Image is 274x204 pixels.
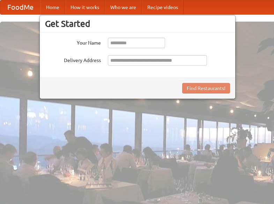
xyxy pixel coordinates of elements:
[105,0,142,14] a: Who we are
[40,0,65,14] a: Home
[142,0,184,14] a: Recipe videos
[45,18,230,29] h3: Get Started
[45,55,101,64] label: Delivery Address
[45,38,101,46] label: Your Name
[182,83,230,93] button: Find Restaurants!
[0,0,40,14] a: FoodMe
[65,0,105,14] a: How it works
